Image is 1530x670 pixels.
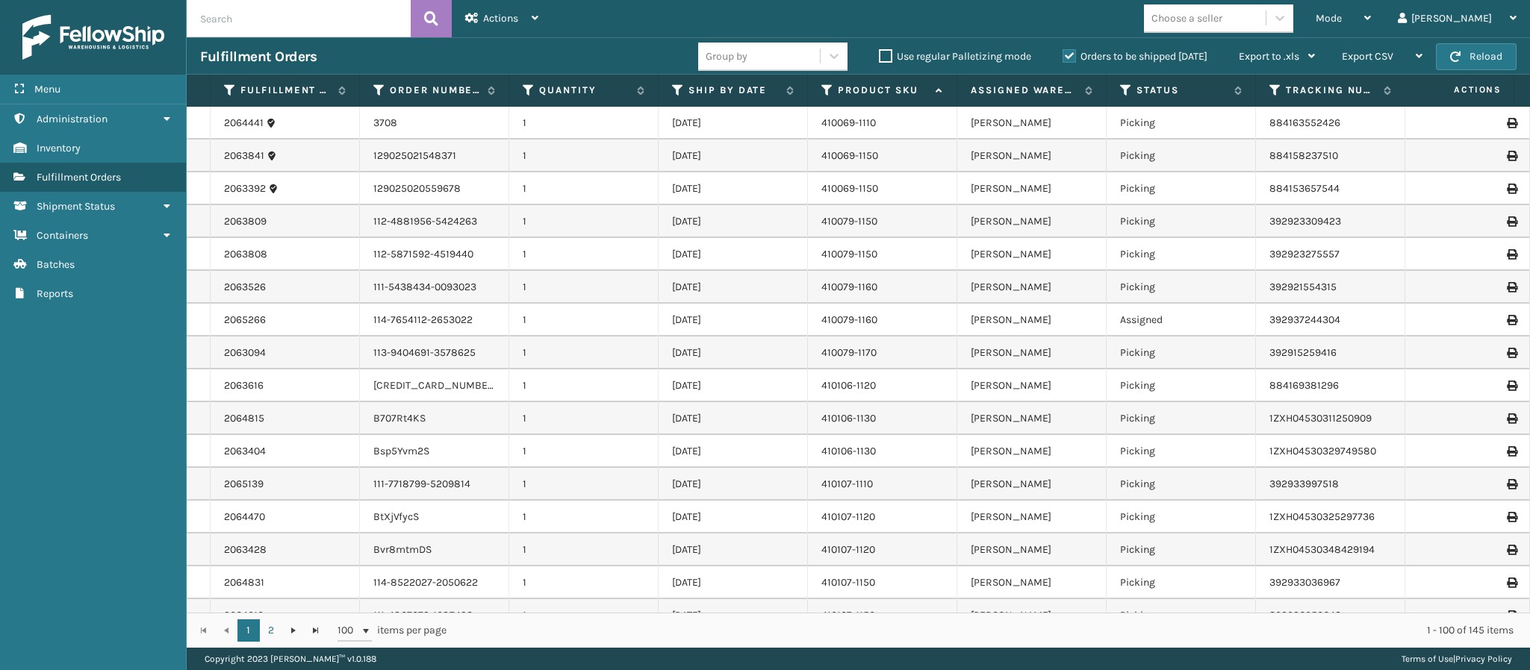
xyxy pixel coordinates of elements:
[821,248,877,260] a: 410079-1150
[957,402,1107,435] td: [PERSON_NAME]
[37,287,73,300] span: Reports
[957,238,1107,271] td: [PERSON_NAME]
[1507,118,1516,128] i: Print Label
[821,281,877,293] a: 410079-1160
[1507,282,1516,292] i: Print Label
[338,623,360,638] span: 100
[1269,182,1340,195] a: 884153657544
[821,182,878,195] a: 410069-1150
[1269,576,1340,589] a: 392933036967
[509,533,659,566] td: 1
[659,238,808,271] td: [DATE]
[1269,116,1340,129] a: 884163552426
[37,229,88,242] span: Containers
[659,205,808,238] td: [DATE]
[310,624,322,636] span: Go to the last page
[1507,610,1516,621] i: Print Label
[539,84,629,97] label: Quantity
[821,215,877,228] a: 410079-1150
[1269,346,1337,359] a: 392915259416
[467,623,1514,638] div: 1 - 100 of 145 items
[1507,446,1516,457] i: Print Label
[879,50,1031,63] label: Use regular Palletizing mode
[509,501,659,533] td: 1
[509,140,659,172] td: 1
[957,566,1107,599] td: [PERSON_NAME]
[957,271,1107,304] td: [PERSON_NAME]
[1436,43,1517,70] button: Reload
[821,379,876,392] a: 410106-1120
[237,619,260,642] a: 1
[1269,281,1337,293] a: 392921554315
[1507,512,1516,522] i: Print Label
[1507,315,1516,325] i: Print Label
[1507,479,1516,489] i: Print Label
[240,84,331,97] label: Fulfillment Order Id
[37,113,108,125] span: Administration
[360,533,509,566] td: Bvr8mtmDS
[224,444,266,459] a: 2063404
[1107,533,1256,566] td: Picking
[659,599,808,632] td: [DATE]
[1136,84,1227,97] label: Status
[957,533,1107,566] td: [PERSON_NAME]
[1507,184,1516,194] i: Print Label
[706,48,747,64] div: Group by
[957,336,1107,369] td: [PERSON_NAME]
[1269,215,1341,228] a: 392923309423
[338,619,447,642] span: items per page
[821,445,876,457] a: 410106-1130
[224,345,266,360] a: 2063094
[659,435,808,468] td: [DATE]
[509,369,659,402] td: 1
[224,280,266,295] a: 2063526
[821,543,875,556] a: 410107-1120
[1507,381,1516,391] i: Print Label
[200,48,317,66] h3: Fulfillment Orders
[1269,149,1338,162] a: 884158237510
[360,435,509,468] td: Bsp5Yvm2S
[1402,654,1453,664] a: Terms of Use
[1507,413,1516,424] i: Print Label
[509,402,659,435] td: 1
[957,435,1107,468] td: [PERSON_NAME]
[305,619,327,642] a: Go to the last page
[1507,249,1516,260] i: Print Label
[659,566,808,599] td: [DATE]
[1107,599,1256,632] td: Picking
[360,172,509,205] td: 129025020559678
[1402,648,1512,670] div: |
[483,12,518,25] span: Actions
[821,576,875,589] a: 410107-1150
[360,271,509,304] td: 111-5438434-0093023
[659,369,808,402] td: [DATE]
[1507,151,1516,161] i: Print Label
[821,609,875,622] a: 410107-1150
[360,238,509,271] td: 112-5871592-4519440
[957,172,1107,205] td: [PERSON_NAME]
[1269,445,1376,457] a: 1ZXH04530329749580
[224,116,264,131] a: 2064441
[1269,313,1340,326] a: 392937244304
[1269,412,1372,425] a: 1ZXH04530311250909
[287,624,299,636] span: Go to the next page
[37,200,115,213] span: Shipment Status
[1107,140,1256,172] td: Picking
[1507,545,1516,555] i: Print Label
[957,107,1107,140] td: [PERSON_NAME]
[659,140,808,172] td: [DATE]
[1107,435,1256,468] td: Picking
[224,411,264,426] a: 2064815
[1107,336,1256,369] td: Picking
[1107,566,1256,599] td: Picking
[1107,402,1256,435] td: Picking
[1316,12,1342,25] span: Mode
[360,599,509,632] td: 111-4807072-1087423
[821,510,875,523] a: 410107-1120
[360,468,509,501] td: 111-7718799-5209814
[205,648,376,670] p: Copyright 2023 [PERSON_NAME]™ v 1.0.188
[971,84,1077,97] label: Assigned Warehouse
[509,304,659,336] td: 1
[957,369,1107,402] td: [PERSON_NAME]
[360,336,509,369] td: 113-9404691-3578625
